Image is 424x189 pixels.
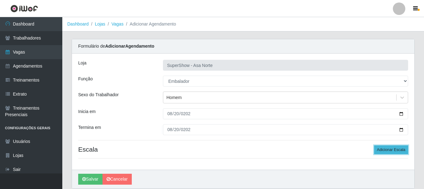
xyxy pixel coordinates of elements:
li: Adicionar Agendamento [123,21,176,27]
img: CoreUI Logo [10,5,38,12]
label: Sexo do Trabalhador [78,92,119,98]
label: Função [78,76,93,82]
strong: Adicionar Agendamento [105,44,154,49]
a: Vagas [112,21,124,26]
label: Inicia em [78,108,96,115]
input: 00/00/0000 [163,124,408,135]
h4: Escala [78,145,408,153]
div: Formulário de [72,39,414,54]
div: Homem [166,94,182,101]
input: 00/00/0000 [163,108,408,119]
button: Salvar [78,174,102,185]
a: Dashboard [67,21,89,26]
label: Termina em [78,124,101,131]
a: Cancelar [102,174,132,185]
nav: breadcrumb [62,17,424,31]
label: Loja [78,60,86,66]
button: Adicionar Escala [374,145,408,154]
a: Lojas [95,21,105,26]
